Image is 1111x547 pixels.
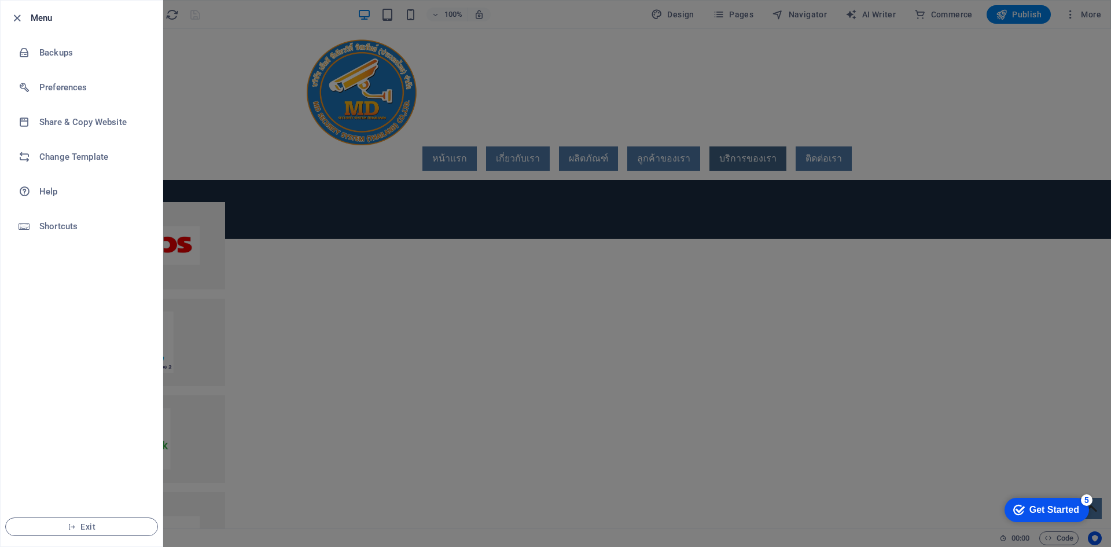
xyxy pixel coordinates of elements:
h6: Backups [39,46,146,60]
span: Exit [15,522,148,531]
button: Exit [5,517,158,536]
div: 5 [86,2,97,14]
h6: Change Template [39,150,146,164]
h6: Preferences [39,80,146,94]
h6: Menu [31,11,153,25]
h6: Help [39,185,146,199]
a: Help [1,174,163,209]
div: Get Started 5 items remaining, 0% complete [9,6,94,30]
h6: Shortcuts [39,219,146,233]
h6: Share & Copy Website [39,115,146,129]
div: Get Started [34,13,84,23]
